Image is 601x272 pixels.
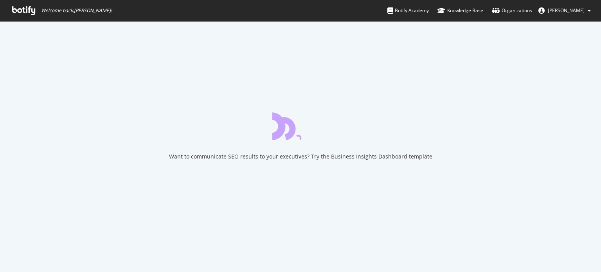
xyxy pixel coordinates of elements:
[492,7,532,14] div: Organizations
[532,4,597,17] button: [PERSON_NAME]
[387,7,429,14] div: Botify Academy
[548,7,585,14] span: Rachel Hildebrand
[41,7,112,14] span: Welcome back, [PERSON_NAME] !
[437,7,483,14] div: Knowledge Base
